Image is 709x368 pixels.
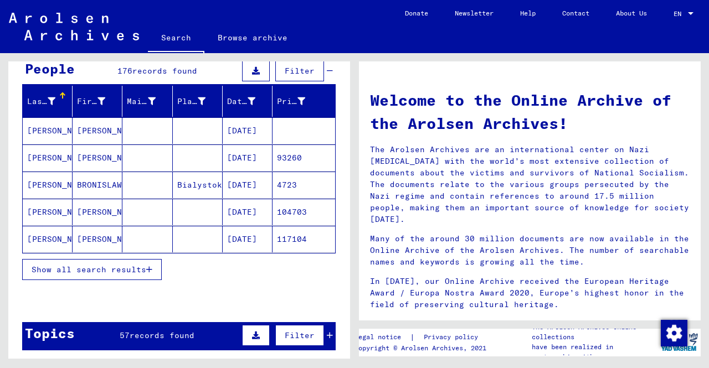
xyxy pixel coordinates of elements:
mat-header-cell: Maiden Name [122,86,172,117]
mat-cell: [PERSON_NAME] [23,226,73,252]
button: Filter [275,60,324,81]
div: Prisoner # [277,92,322,110]
span: records found [132,66,197,76]
img: Arolsen_neg.svg [9,13,139,40]
img: yv_logo.png [659,328,700,356]
mat-cell: [PERSON_NAME] [73,117,122,144]
div: People [25,59,75,79]
mat-cell: [DATE] [223,117,273,144]
div: Place of Birth [177,96,205,107]
span: Show all search results [32,265,146,274]
mat-header-cell: Place of Birth [173,86,223,117]
mat-header-cell: Last Name [23,86,73,117]
div: First Name [77,96,105,107]
span: EN [674,10,686,18]
mat-cell: 93260 [273,144,335,171]
div: Place of Birth [177,92,222,110]
h1: Welcome to the Online Archive of the Arolsen Archives! [370,89,690,135]
mat-cell: [PERSON_NAME] [23,199,73,225]
mat-header-cell: Date of Birth [223,86,273,117]
div: Last Name [27,92,72,110]
mat-cell: [PERSON_NAME] [73,226,122,252]
button: Filter [275,325,324,346]
p: The Arolsen Archives online collections [532,322,658,342]
span: Filter [285,330,315,340]
span: records found [130,330,194,340]
mat-cell: [PERSON_NAME] [73,144,122,171]
mat-cell: [DATE] [223,226,273,252]
a: Browse archive [204,24,301,51]
mat-cell: 104703 [273,199,335,225]
span: 57 [120,330,130,340]
mat-cell: 117104 [273,226,335,252]
div: Maiden Name [127,96,155,107]
a: Privacy policy [415,331,491,343]
p: have been realized in partnership with [532,342,658,362]
mat-cell: [PERSON_NAME] [73,199,122,225]
a: Legal notice [354,331,410,343]
div: Maiden Name [127,92,172,110]
img: Change consent [661,320,687,346]
span: 176 [117,66,132,76]
div: Prisoner # [277,96,305,107]
a: Search [148,24,204,53]
p: In [DATE], our Online Archive received the European Heritage Award / Europa Nostra Award 2020, Eu... [370,276,690,310]
div: Date of Birth [227,92,272,110]
mat-cell: BRONISLAW [73,172,122,198]
mat-cell: [PERSON_NAME] [23,144,73,171]
mat-header-cell: First Name [73,86,122,117]
mat-cell: [PERSON_NAME] [23,117,73,144]
mat-cell: [DATE] [223,172,273,198]
button: Show all search results [22,259,162,280]
mat-cell: [DATE] [223,199,273,225]
mat-cell: [PERSON_NAME] [23,172,73,198]
div: Topics [25,323,75,343]
div: | [354,331,491,343]
p: The Arolsen Archives are an international center on Nazi [MEDICAL_DATA] with the world’s most ext... [370,144,690,225]
p: Copyright © Arolsen Archives, 2021 [354,343,491,353]
mat-cell: 4723 [273,172,335,198]
div: Last Name [27,96,55,107]
span: Filter [285,66,315,76]
div: First Name [77,92,122,110]
p: Many of the around 30 million documents are now available in the Online Archive of the Arolsen Ar... [370,233,690,268]
mat-cell: Bialystok [173,172,223,198]
div: Date of Birth [227,96,255,107]
mat-cell: [DATE] [223,144,273,171]
mat-header-cell: Prisoner # [273,86,335,117]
